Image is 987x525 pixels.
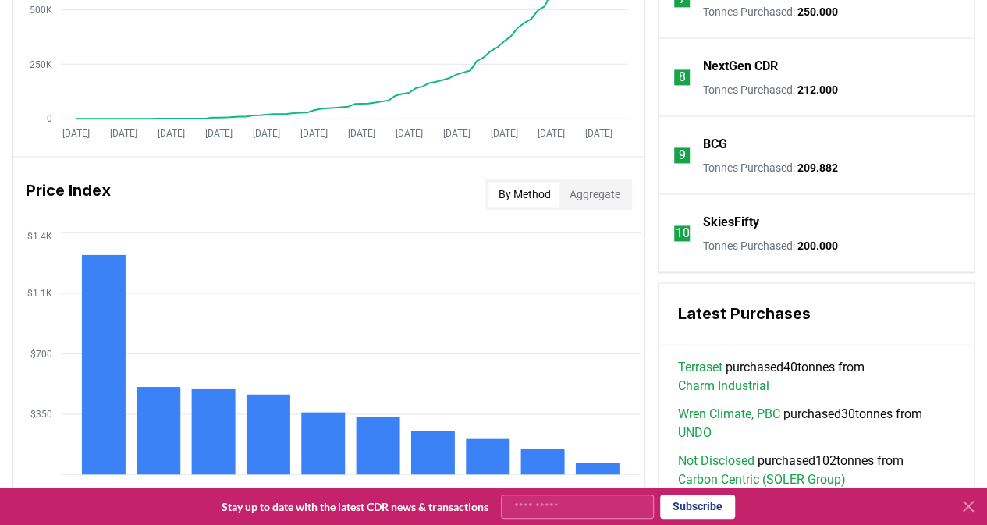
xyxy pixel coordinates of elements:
a: Wren Climate, PBC [677,404,779,423]
p: Tonnes Purchased : [702,238,837,254]
tspan: [DATE] [491,127,518,138]
span: purchased 40 tonnes from [677,357,955,395]
p: Tonnes Purchased : [702,160,837,176]
button: Aggregate [559,182,629,207]
tspan: [DATE] [348,127,375,138]
h3: Latest Purchases [677,302,955,325]
tspan: [DATE] [585,127,612,138]
tspan: [DATE] [158,127,185,138]
span: 209.882 [797,161,837,174]
tspan: [DATE] [253,127,280,138]
p: 10 [675,224,689,243]
tspan: [DATE] [110,127,137,138]
tspan: $1.1K [27,288,52,299]
tspan: [DATE] [396,127,423,138]
a: UNDO [677,423,711,442]
a: NextGen CDR [702,57,777,76]
tspan: [DATE] [538,127,566,138]
p: 8 [679,68,686,87]
a: Charm Industrial [677,376,769,395]
span: purchased 102 tonnes from [677,451,955,488]
a: Not Disclosed [677,451,754,470]
a: Carbon Centric (SOLER Group) [677,470,845,488]
tspan: $350 [30,409,52,420]
p: Tonnes Purchased : [702,4,837,20]
p: 9 [679,146,686,165]
tspan: 0 [47,113,52,124]
button: By Method [488,182,559,207]
h3: Price Index [26,179,111,210]
span: 200.000 [797,239,837,252]
a: SkiesFifty [702,213,758,232]
span: purchased 30 tonnes from [677,404,955,442]
tspan: $1.4K [27,230,52,241]
a: Terraset [677,357,722,376]
tspan: [DATE] [62,127,90,138]
a: BCG [702,135,726,154]
span: 212.000 [797,83,837,96]
tspan: [DATE] [443,127,470,138]
tspan: $700 [30,348,52,359]
tspan: 250K [30,59,52,69]
tspan: [DATE] [300,127,328,138]
tspan: [DATE] [205,127,233,138]
tspan: 500K [30,4,52,15]
span: 250.000 [797,5,837,18]
p: Tonnes Purchased : [702,82,837,98]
